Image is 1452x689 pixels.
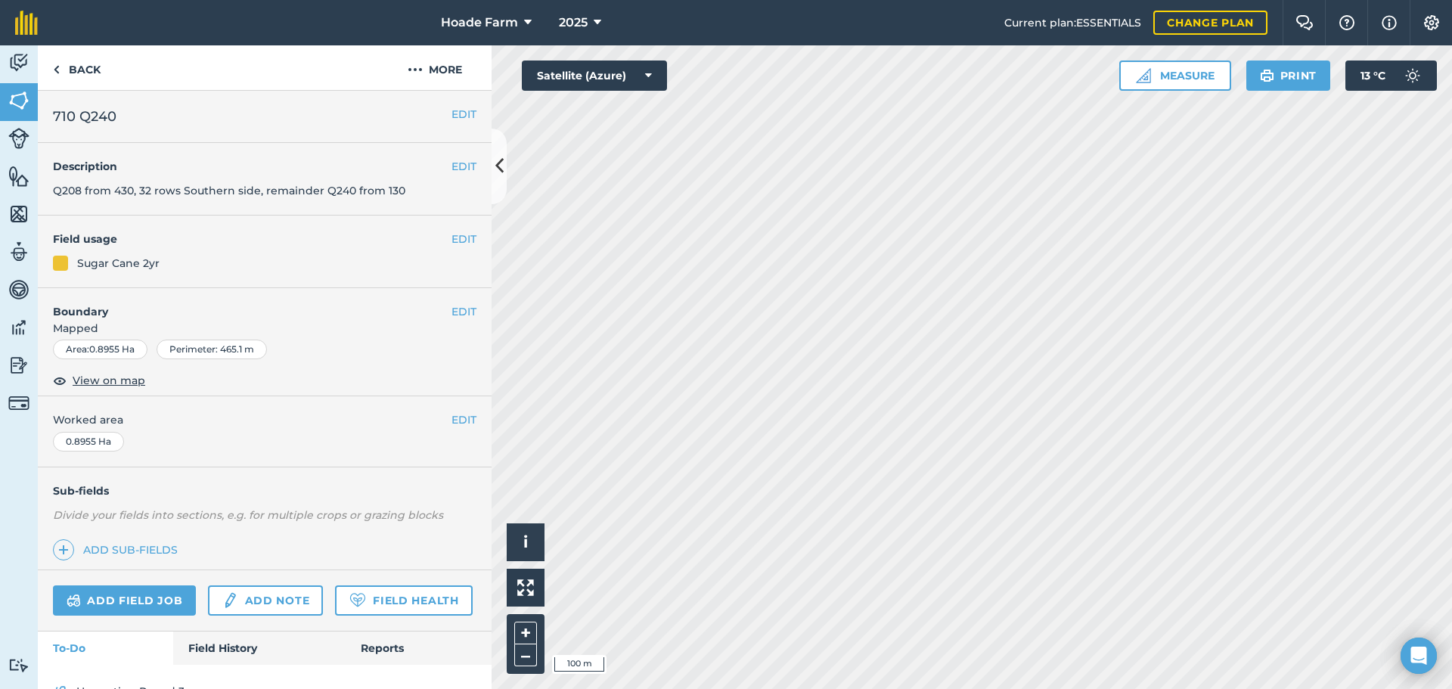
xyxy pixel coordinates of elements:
[77,255,160,272] div: Sugar Cane 2yr
[73,372,145,389] span: View on map
[8,354,29,377] img: svg+xml;base64,PD94bWwgdmVyc2lvbj0iMS4wIiBlbmNvZGluZz0idXRmLTgiPz4KPCEtLSBHZW5lcmF0b3I6IEFkb2JlIE...
[1382,14,1397,32] img: svg+xml;base64,PHN2ZyB4bWxucz0iaHR0cDovL3d3dy53My5vcmcvMjAwMC9zdmciIHdpZHRoPSIxNyIgaGVpZ2h0PSIxNy...
[8,128,29,149] img: svg+xml;base64,PD94bWwgdmVyc2lvbj0iMS4wIiBlbmNvZGluZz0idXRmLTgiPz4KPCEtLSBHZW5lcmF0b3I6IEFkb2JlIE...
[38,320,492,337] span: Mapped
[1345,61,1437,91] button: 13 °C
[53,371,67,390] img: svg+xml;base64,PHN2ZyB4bWxucz0iaHR0cDovL3d3dy53My5vcmcvMjAwMC9zdmciIHdpZHRoPSIxOCIgaGVpZ2h0PSIyNC...
[8,316,29,339] img: svg+xml;base64,PD94bWwgdmVyc2lvbj0iMS4wIiBlbmNvZGluZz0idXRmLTgiPz4KPCEtLSBHZW5lcmF0b3I6IEFkb2JlIE...
[53,585,196,616] a: Add field job
[53,106,116,127] span: 710 Q240
[222,591,238,610] img: svg+xml;base64,PD94bWwgdmVyc2lvbj0iMS4wIiBlbmNvZGluZz0idXRmLTgiPz4KPCEtLSBHZW5lcmF0b3I6IEFkb2JlIE...
[451,106,476,123] button: EDIT
[38,632,173,665] a: To-Do
[1338,15,1356,30] img: A question mark icon
[53,158,476,175] h4: Description
[53,371,145,390] button: View on map
[8,393,29,414] img: svg+xml;base64,PD94bWwgdmVyc2lvbj0iMS4wIiBlbmNvZGluZz0idXRmLTgiPz4KPCEtLSBHZW5lcmF0b3I6IEFkb2JlIE...
[451,231,476,247] button: EDIT
[408,61,423,79] img: svg+xml;base64,PHN2ZyB4bWxucz0iaHR0cDovL3d3dy53My5vcmcvMjAwMC9zdmciIHdpZHRoPSIyMCIgaGVpZ2h0PSIyNC...
[8,203,29,225] img: svg+xml;base64,PHN2ZyB4bWxucz0iaHR0cDovL3d3dy53My5vcmcvMjAwMC9zdmciIHdpZHRoPSI1NiIgaGVpZ2h0PSI2MC...
[522,61,667,91] button: Satellite (Azure)
[53,61,60,79] img: svg+xml;base64,PHN2ZyB4bWxucz0iaHR0cDovL3d3dy53My5vcmcvMjAwMC9zdmciIHdpZHRoPSI5IiBoZWlnaHQ9IjI0Ii...
[517,579,534,596] img: Four arrows, one pointing top left, one top right, one bottom right and the last bottom left
[53,432,124,452] div: 0.8955 Ha
[15,11,38,35] img: fieldmargin Logo
[67,591,81,610] img: svg+xml;base64,PD94bWwgdmVyc2lvbj0iMS4wIiBlbmNvZGluZz0idXRmLTgiPz4KPCEtLSBHZW5lcmF0b3I6IEFkb2JlIE...
[157,340,267,359] div: Perimeter : 465.1 m
[1004,14,1141,31] span: Current plan : ESSENTIALS
[1246,61,1331,91] button: Print
[441,14,518,32] span: Hoade Farm
[514,644,537,666] button: –
[8,278,29,301] img: svg+xml;base64,PD94bWwgdmVyc2lvbj0iMS4wIiBlbmNvZGluZz0idXRmLTgiPz4KPCEtLSBHZW5lcmF0b3I6IEFkb2JlIE...
[346,632,492,665] a: Reports
[523,532,528,551] span: i
[507,523,544,561] button: i
[1153,11,1267,35] a: Change plan
[53,184,405,197] span: Q208 from 430, 32 rows Southern side, remainder Q240 from 130
[1260,67,1274,85] img: svg+xml;base64,PHN2ZyB4bWxucz0iaHR0cDovL3d3dy53My5vcmcvMjAwMC9zdmciIHdpZHRoPSIxOSIgaGVpZ2h0PSIyNC...
[53,539,184,560] a: Add sub-fields
[1398,61,1428,91] img: svg+xml;base64,PD94bWwgdmVyc2lvbj0iMS4wIiBlbmNvZGluZz0idXRmLTgiPz4KPCEtLSBHZW5lcmF0b3I6IEFkb2JlIE...
[335,585,472,616] a: Field Health
[451,158,476,175] button: EDIT
[378,45,492,90] button: More
[8,658,29,672] img: svg+xml;base64,PD94bWwgdmVyc2lvbj0iMS4wIiBlbmNvZGluZz0idXRmLTgiPz4KPCEtLSBHZW5lcmF0b3I6IEFkb2JlIE...
[173,632,345,665] a: Field History
[53,411,476,428] span: Worked area
[1136,68,1151,83] img: Ruler icon
[1401,638,1437,674] div: Open Intercom Messenger
[559,14,588,32] span: 2025
[8,241,29,263] img: svg+xml;base64,PD94bWwgdmVyc2lvbj0iMS4wIiBlbmNvZGluZz0idXRmLTgiPz4KPCEtLSBHZW5lcmF0b3I6IEFkb2JlIE...
[8,51,29,74] img: svg+xml;base64,PD94bWwgdmVyc2lvbj0iMS4wIiBlbmNvZGluZz0idXRmLTgiPz4KPCEtLSBHZW5lcmF0b3I6IEFkb2JlIE...
[1423,15,1441,30] img: A cog icon
[53,508,443,522] em: Divide your fields into sections, e.g. for multiple crops or grazing blocks
[451,411,476,428] button: EDIT
[8,89,29,112] img: svg+xml;base64,PHN2ZyB4bWxucz0iaHR0cDovL3d3dy53My5vcmcvMjAwMC9zdmciIHdpZHRoPSI1NiIgaGVpZ2h0PSI2MC...
[514,622,537,644] button: +
[1295,15,1314,30] img: Two speech bubbles overlapping with the left bubble in the forefront
[58,541,69,559] img: svg+xml;base64,PHN2ZyB4bWxucz0iaHR0cDovL3d3dy53My5vcmcvMjAwMC9zdmciIHdpZHRoPSIxNCIgaGVpZ2h0PSIyNC...
[38,45,116,90] a: Back
[8,165,29,188] img: svg+xml;base64,PHN2ZyB4bWxucz0iaHR0cDovL3d3dy53My5vcmcvMjAwMC9zdmciIHdpZHRoPSI1NiIgaGVpZ2h0PSI2MC...
[1119,61,1231,91] button: Measure
[53,340,147,359] div: Area : 0.8955 Ha
[53,231,451,247] h4: Field usage
[1360,61,1385,91] span: 13 ° C
[451,303,476,320] button: EDIT
[38,483,492,499] h4: Sub-fields
[208,585,323,616] a: Add note
[38,288,451,320] h4: Boundary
